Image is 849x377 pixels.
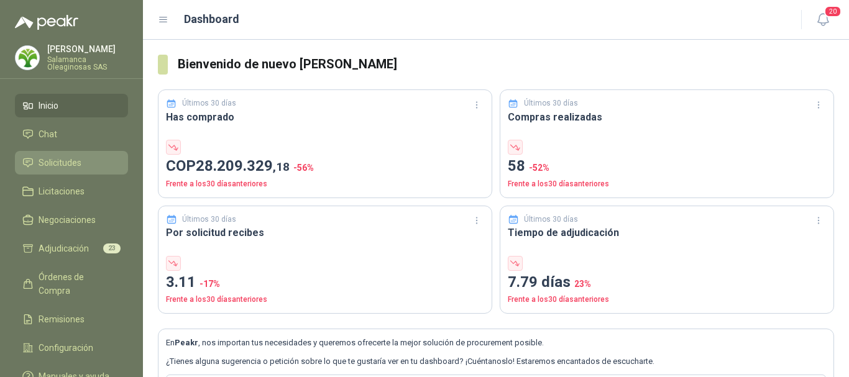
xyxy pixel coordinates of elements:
a: Solicitudes [15,151,128,175]
p: 58 [508,155,826,178]
p: Últimos 30 días [182,98,236,109]
span: Adjudicación [39,242,89,255]
a: Órdenes de Compra [15,265,128,302]
a: Adjudicación23 [15,237,128,260]
p: 3.11 [166,271,484,294]
a: Chat [15,122,128,146]
span: Inicio [39,99,58,112]
span: 23 [103,243,121,253]
span: Configuración [39,341,93,355]
span: 28.209.329 [196,157,290,175]
a: Negociaciones [15,208,128,232]
p: Frente a los 30 días anteriores [166,294,484,306]
span: 20 [824,6,842,17]
a: Licitaciones [15,179,128,203]
p: COP [166,155,484,178]
span: -17 % [200,279,220,289]
span: Solicitudes [39,156,81,170]
p: Salamanca Oleaginosas SAS [47,56,128,71]
a: Inicio [15,94,128,117]
p: Últimos 30 días [524,98,578,109]
span: -56 % [293,163,314,173]
span: Chat [39,127,57,141]
span: ,18 [273,160,290,174]
span: Órdenes de Compra [39,270,116,298]
p: Frente a los 30 días anteriores [166,178,484,190]
b: Peakr [175,338,198,347]
span: Licitaciones [39,184,85,198]
img: Company Logo [16,46,39,70]
span: -52 % [529,163,549,173]
button: 20 [812,9,834,31]
h3: Has comprado [166,109,484,125]
p: Frente a los 30 días anteriores [508,178,826,190]
p: En , nos importan tus necesidades y queremos ofrecerte la mejor solución de procurement posible. [166,337,826,349]
p: 7.79 días [508,271,826,294]
h3: Tiempo de adjudicación [508,225,826,240]
span: Remisiones [39,312,85,326]
span: Negociaciones [39,213,96,227]
h3: Compras realizadas [508,109,826,125]
p: Últimos 30 días [524,214,578,225]
a: Remisiones [15,307,128,331]
p: Últimos 30 días [182,214,236,225]
h1: Dashboard [184,11,239,28]
a: Configuración [15,336,128,360]
img: Logo peakr [15,15,78,30]
span: 23 % [574,279,591,289]
p: ¿Tienes alguna sugerencia o petición sobre lo que te gustaría ver en tu dashboard? ¡Cuéntanoslo! ... [166,355,826,368]
h3: Bienvenido de nuevo [PERSON_NAME] [178,55,834,74]
p: Frente a los 30 días anteriores [508,294,826,306]
p: [PERSON_NAME] [47,45,128,53]
h3: Por solicitud recibes [166,225,484,240]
